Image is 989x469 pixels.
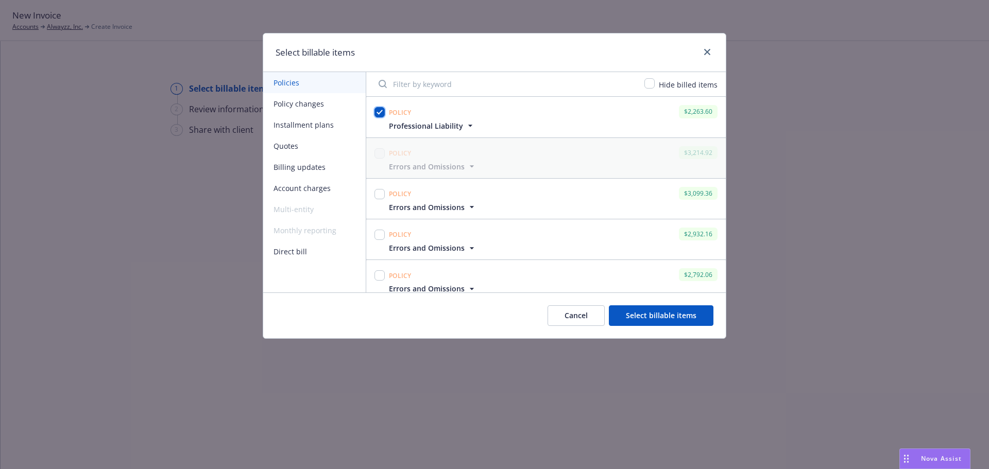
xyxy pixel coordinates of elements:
[263,178,366,199] button: Account charges
[921,454,962,463] span: Nova Assist
[548,305,605,326] button: Cancel
[372,74,638,94] input: Filter by keyword
[389,202,477,213] button: Errors and Omissions
[900,449,913,468] div: Drag to move
[389,202,465,213] span: Errors and Omissions
[263,72,366,93] button: Policies
[389,189,412,198] span: Policy
[679,146,718,159] div: $3,214.92
[263,220,366,241] span: Monthly reporting
[389,283,465,294] span: Errors and Omissions
[389,271,412,280] span: Policy
[389,230,412,239] span: Policy
[366,138,726,178] span: Policy$3,214.92Errors and Omissions
[679,105,718,118] div: $2,263.60
[263,135,366,157] button: Quotes
[389,161,477,172] button: Errors and Omissions
[276,46,355,59] h1: Select billable items
[263,93,366,114] button: Policy changes
[679,187,718,200] div: $3,099.36
[679,228,718,240] div: $2,932.16
[389,283,477,294] button: Errors and Omissions
[899,448,970,469] button: Nova Assist
[263,199,366,220] span: Multi-entity
[659,80,718,90] span: Hide billed items
[679,268,718,281] div: $2,792.06
[389,120,463,131] span: Professional Liability
[389,108,412,117] span: Policy
[263,157,366,178] button: Billing updates
[263,114,366,135] button: Installment plans
[389,242,477,253] button: Errors and Omissions
[263,241,366,262] button: Direct bill
[609,305,713,326] button: Select billable items
[389,149,412,158] span: Policy
[389,120,475,131] button: Professional Liability
[389,242,465,253] span: Errors and Omissions
[701,46,713,58] a: close
[389,161,465,172] span: Errors and Omissions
